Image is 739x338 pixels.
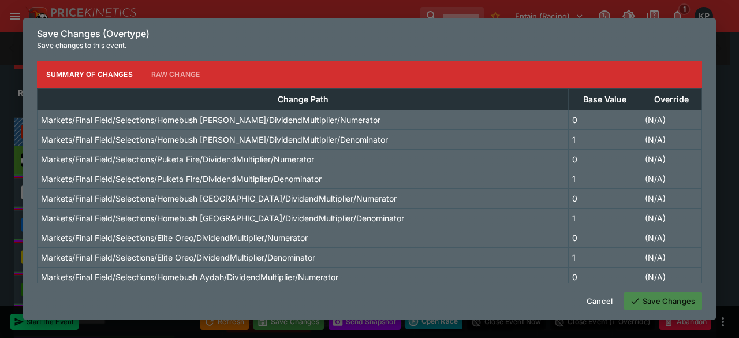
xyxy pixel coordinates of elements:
td: 1 [569,129,641,149]
td: (N/A) [641,228,702,247]
p: Markets/Final Field/Selections/Homebush [GEOGRAPHIC_DATA]/DividendMultiplier/Numerator [41,192,397,205]
td: (N/A) [641,267,702,287]
p: Markets/Final Field/Selections/Homebush [PERSON_NAME]/DividendMultiplier/Denominator [41,133,388,146]
td: (N/A) [641,149,702,169]
button: Raw Change [142,61,210,88]
button: Summary of Changes [37,61,142,88]
button: Cancel [580,292,619,310]
p: Markets/Final Field/Selections/Homebush Aydah/DividendMultiplier/Numerator [41,271,338,283]
td: (N/A) [641,169,702,188]
button: Save Changes [624,292,702,310]
td: 0 [569,110,641,129]
td: 1 [569,247,641,267]
td: 0 [569,149,641,169]
td: 0 [569,188,641,208]
p: Markets/Final Field/Selections/Homebush [PERSON_NAME]/DividendMultiplier/Numerator [41,114,380,126]
th: Override [641,88,702,110]
td: (N/A) [641,129,702,149]
p: Markets/Final Field/Selections/Elite Oreo/DividendMultiplier/Denominator [41,251,315,263]
p: Markets/Final Field/Selections/Elite Oreo/DividendMultiplier/Numerator [41,232,308,244]
td: 1 [569,208,641,228]
td: (N/A) [641,208,702,228]
p: Markets/Final Field/Selections/Puketa Fire/DividendMultiplier/Numerator [41,153,314,165]
td: 0 [569,267,641,287]
th: Change Path [38,88,569,110]
td: (N/A) [641,247,702,267]
td: 1 [569,169,641,188]
td: 0 [569,228,641,247]
th: Base Value [569,88,641,110]
td: (N/A) [641,110,702,129]
td: (N/A) [641,188,702,208]
h6: Save Changes (Overtype) [37,28,702,40]
p: Save changes to this event. [37,40,702,51]
p: Markets/Final Field/Selections/Puketa Fire/DividendMultiplier/Denominator [41,173,322,185]
p: Markets/Final Field/Selections/Homebush [GEOGRAPHIC_DATA]/DividendMultiplier/Denominator [41,212,404,224]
